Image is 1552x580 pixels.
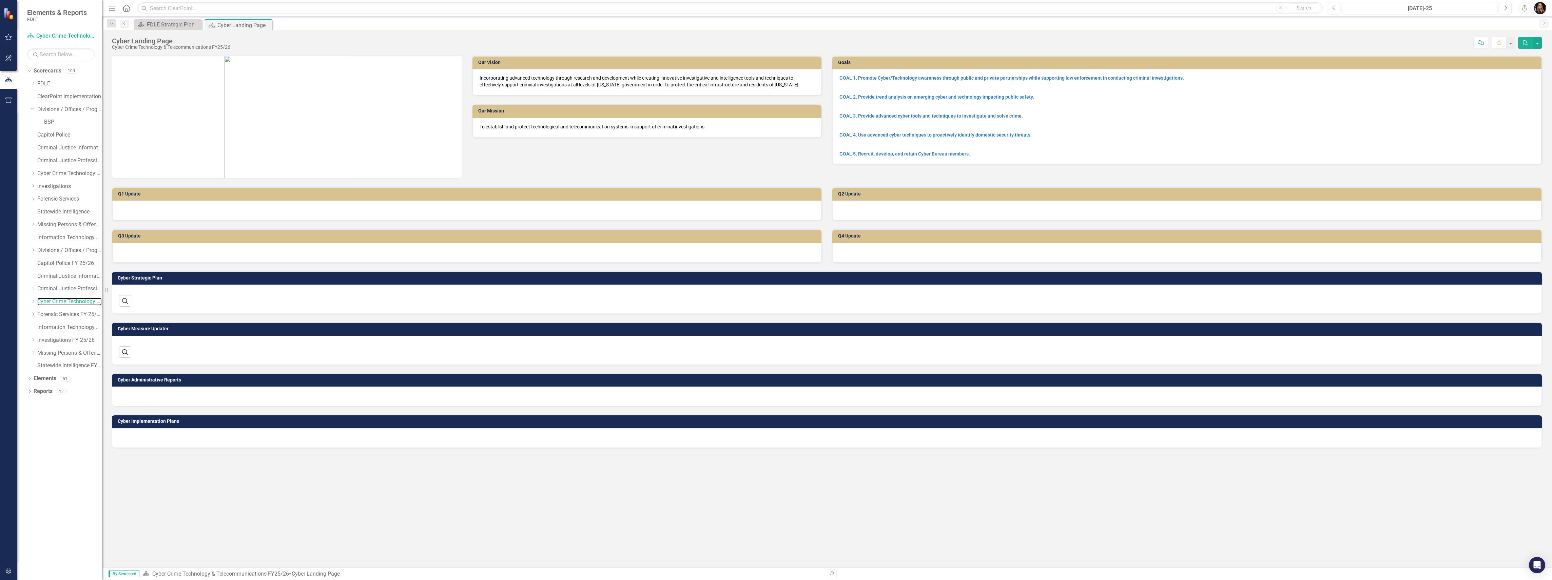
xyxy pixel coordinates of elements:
[37,183,102,190] a: Investigations
[1529,557,1545,573] div: Open Intercom Messenger
[37,311,102,318] a: Forensic Services FY 25/26
[37,349,102,357] a: Missing Persons & Offender Enforcement FY 25/26
[480,75,815,88] p: Incorporating advanced technology through research and development while creating innovative inve...
[27,8,87,17] span: Elements & Reports
[137,2,1322,14] input: Search ClearPoint...
[1297,5,1311,11] span: Search
[480,123,815,130] p: To establish and protect technological and telecommunication systems in support of criminal inves...
[37,362,102,370] a: Statewide Intelligence FY 25/26
[37,272,102,280] a: Criminal Justice Information Services FY 25/26
[839,132,1032,138] a: GOAL 4. Use advanced cyber techniques to proactively identify domestic security threats.
[118,419,1538,424] h3: Cyber Implementation Plans
[118,326,1538,331] h3: Cyber Measure Updater
[37,157,102,165] a: Criminal Justice Professionalism, Standards & Training Services
[112,37,230,45] div: Cyber Landing Page
[1534,2,1546,14] img: Molly Akin
[37,324,102,331] a: Information Technology Services FY 25/26
[37,247,102,254] a: Divisions / Offices / Programs FY 25/26
[839,151,970,157] a: GOAL 5. Recruit, develop, and retain Cyber Bureau members.
[34,375,56,382] a: Elements
[478,60,818,65] h3: Our Vision
[27,17,87,22] small: FDLE
[37,195,102,203] a: Forensic Services
[1287,3,1321,13] button: Search
[60,376,71,381] div: 51
[37,260,102,267] a: Capitol Police FY 25/26
[37,234,102,242] a: Information Technology Services
[37,106,102,113] a: Divisions / Offices / Programs
[44,118,102,126] a: BSP
[118,191,818,196] h3: Q1 Update
[37,298,102,306] a: Cyber Crime Technology & Telecommunications FY25/26
[136,20,200,29] a: FDLE Strategic Plan
[112,45,230,50] div: Cyber Crime Technology & Telecommunications FY25/26
[478,108,818,113] h3: Our Mission
[37,80,102,88] a: FDLE
[37,285,102,293] a: Criminal Justice Professionalism, Standards & Training Services FY 25/26
[118,377,1538,382] h3: Cyber Administrative Reports
[37,144,102,152] a: Criminal Justice Information Services
[118,233,818,239] h3: Q3 Update
[37,221,102,229] a: Missing Persons & Offender Enforcement
[147,20,200,29] div: FDLE Strategic Plan
[838,60,1538,65] h3: Goals
[65,68,78,74] div: 100
[292,571,340,577] div: Cyber Landing Page
[37,131,102,139] a: Capitol Police
[27,32,95,40] a: Cyber Crime Technology & Telecommunications FY25/26
[34,388,53,395] a: Reports
[37,208,102,216] a: Statewide Intelligence
[839,94,1034,100] a: GOAL 2. Provide trend analysis on emerging cyber and technology impacting public safety.
[838,233,1538,239] h3: Q4 Update
[37,170,102,178] a: Cyber Crime Technology & Telecommunications
[27,48,95,60] input: Search Below...
[152,571,289,577] a: Cyber Crime Technology & Telecommunications FY25/26
[109,571,139,577] span: By Scorecard
[37,93,102,101] a: ClearPoint Implementation
[839,113,1023,119] a: GOAL 3. Provide advanced cyber tools and techniques to investigate and solve crime.
[217,21,271,29] div: Cyber Landing Page
[1342,2,1497,14] button: [DATE]-25
[838,191,1538,196] h3: Q2 Update
[3,7,16,20] img: ClearPoint Strategy
[143,570,822,578] div: »
[34,67,61,75] a: Scorecards
[118,275,1538,281] h3: Cyber Strategic Plan
[1344,4,1495,13] div: [DATE]-25
[37,336,102,344] a: Investigations FY 25/26
[56,389,67,394] div: 12
[839,75,1184,81] a: GOAL 1. Promote Cyber/Technology awareness through public and private partnerships while supporti...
